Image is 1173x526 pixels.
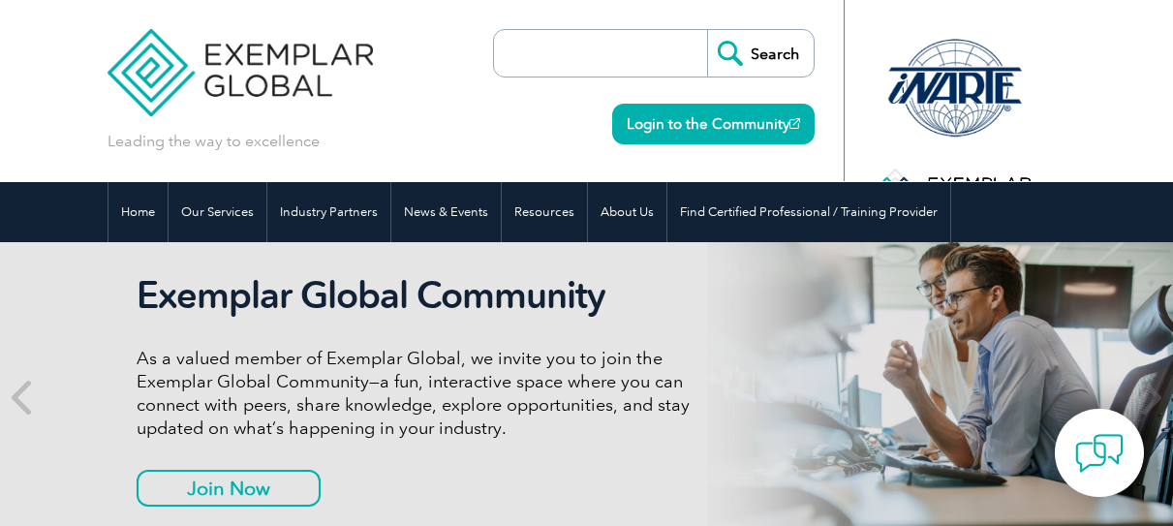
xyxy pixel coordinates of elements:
img: contact-chat.png [1075,429,1124,478]
img: open_square.png [789,118,800,129]
a: Our Services [169,182,266,242]
a: Login to the Community [612,104,815,144]
input: Search [707,30,814,77]
a: Home [108,182,168,242]
a: Industry Partners [267,182,390,242]
p: Leading the way to excellence [108,131,320,152]
a: Join Now [137,470,321,507]
a: News & Events [391,182,501,242]
a: Find Certified Professional / Training Provider [667,182,950,242]
a: About Us [588,182,666,242]
a: Resources [502,182,587,242]
h2: Exemplar Global Community [137,273,731,318]
p: As a valued member of Exemplar Global, we invite you to join the Exemplar Global Community—a fun,... [137,347,731,440]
